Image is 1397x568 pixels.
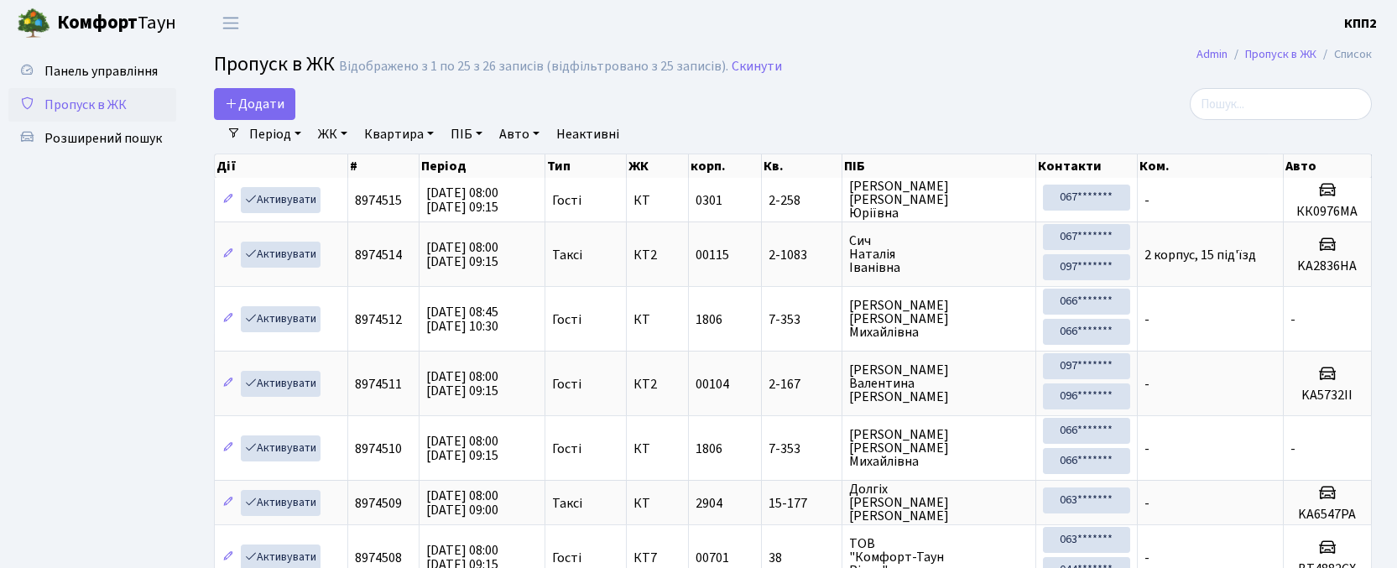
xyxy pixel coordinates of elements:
span: [PERSON_NAME] Валентина [PERSON_NAME] [849,363,1029,404]
b: Комфорт [57,9,138,36]
span: Гості [552,551,581,565]
span: - [1144,549,1149,567]
span: 8974515 [355,191,402,210]
th: Авто [1284,154,1372,178]
span: 8974509 [355,494,402,513]
span: 2-258 [769,194,835,207]
span: 8974512 [355,310,402,329]
th: Період [420,154,545,178]
span: 2-167 [769,378,835,391]
span: 7-353 [769,442,835,456]
span: [PERSON_NAME] [PERSON_NAME] Юріївна [849,180,1029,220]
span: 2 корпус, 15 під'їзд [1144,246,1256,264]
span: 00701 [696,549,729,567]
span: Пропуск в ЖК [214,50,335,79]
span: КТ [633,313,681,326]
span: [PERSON_NAME] [PERSON_NAME] Михайлівна [849,428,1029,468]
span: 1806 [696,310,722,329]
a: Неактивні [550,120,626,149]
span: 1806 [696,440,722,458]
span: КТ7 [633,551,681,565]
span: Розширений пошук [44,129,162,148]
div: Відображено з 1 по 25 з 26 записів (відфільтровано з 25 записів). [339,59,728,75]
a: Активувати [241,490,321,516]
span: КТ [633,194,681,207]
span: 8974511 [355,375,402,393]
span: [DATE] 08:45 [DATE] 10:30 [426,303,498,336]
span: [DATE] 08:00 [DATE] 09:00 [426,487,498,519]
span: Таксі [552,497,582,510]
span: 00115 [696,246,729,264]
span: - [1144,191,1149,210]
h5: KA5732II [1290,388,1364,404]
span: 15-177 [769,497,835,510]
span: Додати [225,95,284,113]
a: ЖК [311,120,354,149]
th: ПІБ [842,154,1036,178]
span: Пропуск в ЖК [44,96,127,114]
h5: КК0976МА [1290,204,1364,220]
a: КПП2 [1344,13,1377,34]
span: 2-1083 [769,248,835,262]
a: Розширений пошук [8,122,176,155]
input: Пошук... [1190,88,1372,120]
th: Контакти [1036,154,1138,178]
span: КТ2 [633,378,681,391]
span: Таксі [552,248,582,262]
span: Долгіх [PERSON_NAME] [PERSON_NAME] [849,482,1029,523]
a: ПІБ [444,120,489,149]
a: Активувати [241,306,321,332]
span: - [1144,310,1149,329]
a: Скинути [732,59,782,75]
a: Активувати [241,435,321,461]
span: Сич Наталія Іванівна [849,234,1029,274]
span: - [1290,440,1295,458]
a: Активувати [241,371,321,397]
a: Активувати [241,187,321,213]
th: Дії [215,154,348,178]
span: [DATE] 08:00 [DATE] 09:15 [426,432,498,465]
span: [PERSON_NAME] [PERSON_NAME] Михайлівна [849,299,1029,339]
span: КТ2 [633,248,681,262]
a: Панель управління [8,55,176,88]
span: - [1144,440,1149,458]
h5: KA6547PA [1290,507,1364,523]
span: Гості [552,194,581,207]
th: Кв. [762,154,842,178]
span: 7-353 [769,313,835,326]
a: Період [242,120,308,149]
span: - [1144,494,1149,513]
span: [DATE] 08:00 [DATE] 09:15 [426,238,498,271]
span: 0301 [696,191,722,210]
span: Гості [552,442,581,456]
span: 8974510 [355,440,402,458]
span: 8974514 [355,246,402,264]
span: [DATE] 08:00 [DATE] 09:15 [426,184,498,216]
span: Таун [57,9,176,38]
img: logo.png [17,7,50,40]
span: КТ [633,442,681,456]
li: Список [1316,45,1372,64]
h5: KA2836HA [1290,258,1364,274]
th: # [348,154,420,178]
span: Гості [552,313,581,326]
a: Активувати [241,242,321,268]
span: 38 [769,551,835,565]
th: корп. [689,154,762,178]
th: Ком. [1138,154,1284,178]
span: Гості [552,378,581,391]
span: 00104 [696,375,729,393]
span: 2904 [696,494,722,513]
button: Переключити навігацію [210,9,252,37]
nav: breadcrumb [1171,37,1397,72]
span: Панель управління [44,62,158,81]
a: Admin [1196,45,1228,63]
th: Тип [545,154,627,178]
a: Пропуск в ЖК [1245,45,1316,63]
a: Квартира [357,120,440,149]
b: КПП2 [1344,14,1377,33]
span: 8974508 [355,549,402,567]
span: КТ [633,497,681,510]
span: - [1290,310,1295,329]
a: Авто [493,120,546,149]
